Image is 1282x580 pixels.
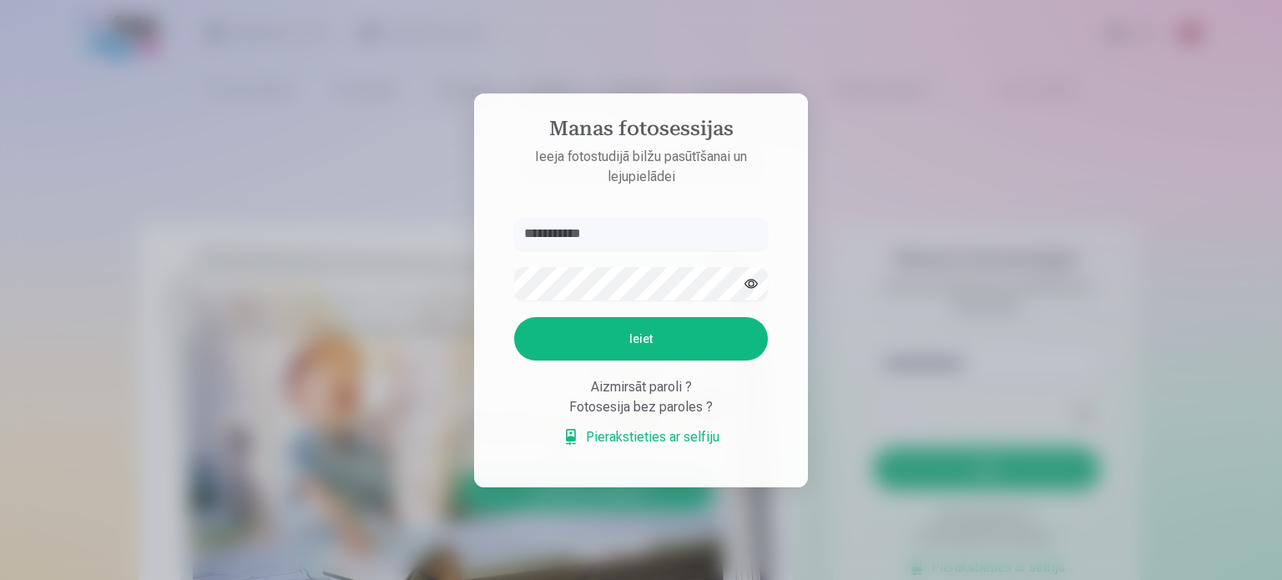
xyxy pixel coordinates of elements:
button: Ieiet [514,317,768,361]
h4: Manas fotosessijas [497,117,785,147]
a: Pierakstieties ar selfiju [563,427,719,447]
p: Ieeja fotostudijā bilžu pasūtīšanai un lejupielādei [497,147,785,187]
div: Fotosesija bez paroles ? [514,397,768,417]
div: Aizmirsāt paroli ? [514,377,768,397]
